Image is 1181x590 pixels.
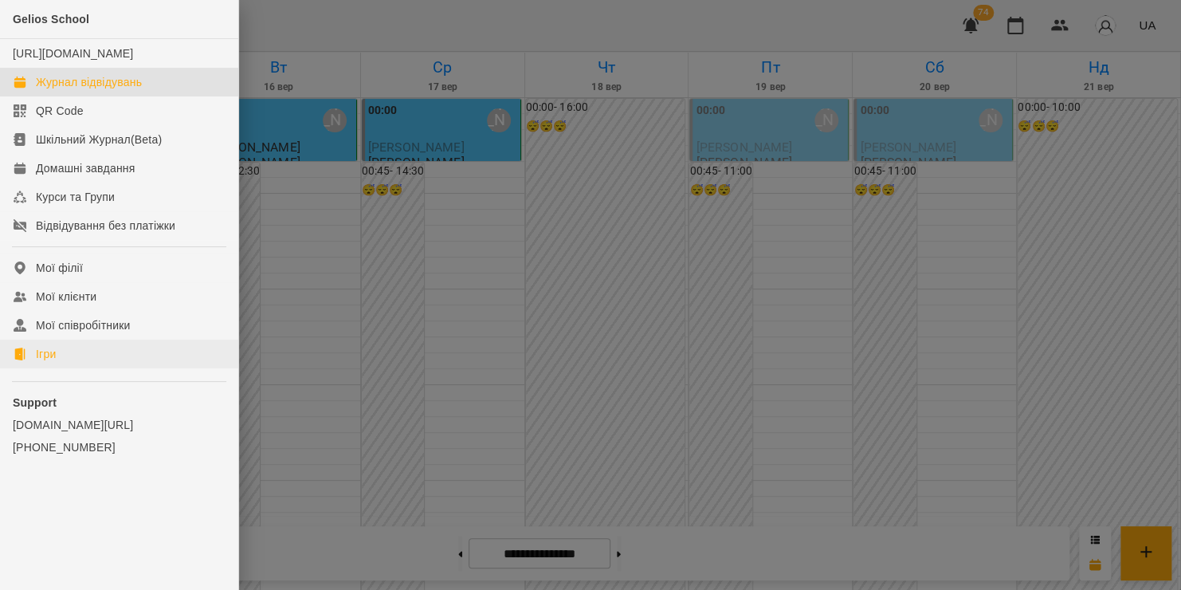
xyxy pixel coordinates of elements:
a: [URL][DOMAIN_NAME] [13,47,133,60]
div: Курси та Групи [36,189,115,205]
div: QR Code [36,103,84,119]
div: Відвідування без платіжки [36,218,175,234]
span: Gelios School [13,13,89,26]
div: Ігри [36,346,56,362]
div: Мої клієнти [36,289,96,305]
div: Шкільний Журнал(Beta) [36,132,162,147]
div: Журнал відвідувань [36,74,142,90]
p: Support [13,395,226,411]
a: [DOMAIN_NAME][URL] [13,417,226,433]
div: Домашні завдання [36,160,135,176]
div: Мої філії [36,260,83,276]
div: Мої співробітники [36,317,131,333]
a: [PHONE_NUMBER] [13,439,226,455]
